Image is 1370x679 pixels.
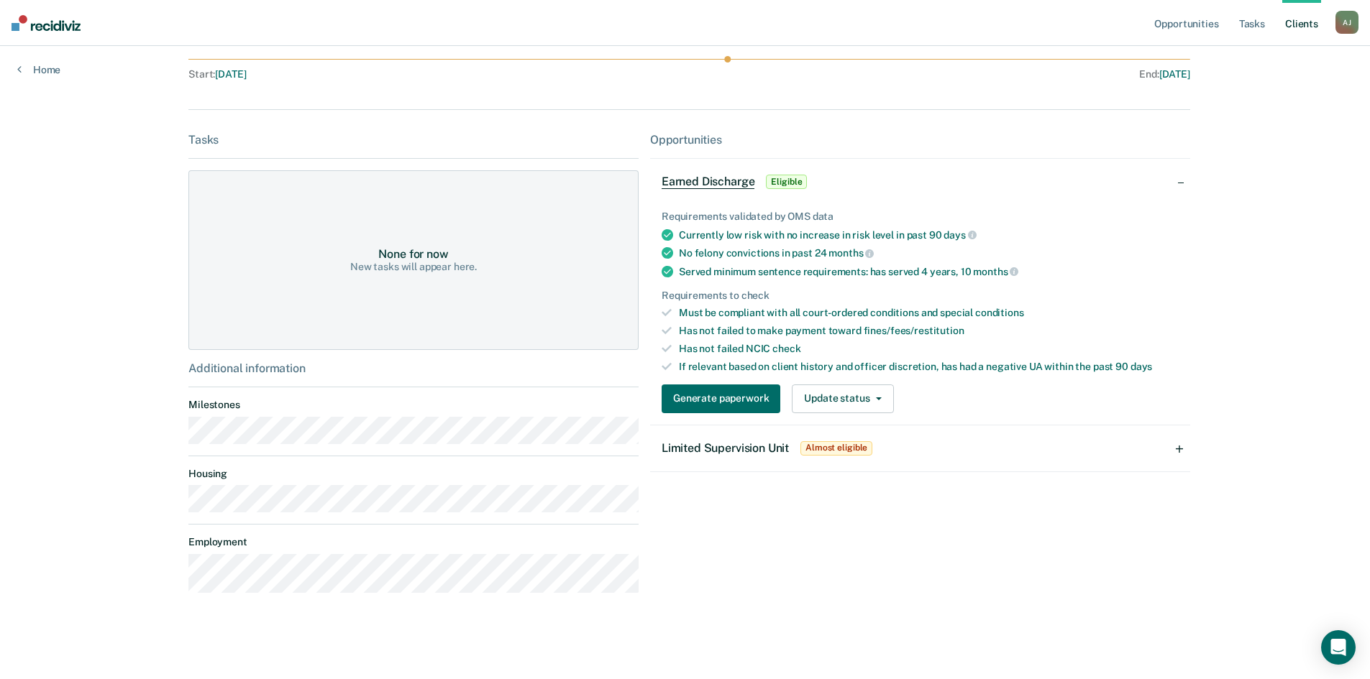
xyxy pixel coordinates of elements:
[17,63,60,76] a: Home
[662,211,1179,223] div: Requirements validated by OMS data
[650,159,1190,205] div: Earned DischargeEligible
[1335,11,1358,34] button: AJ
[188,536,639,548] dt: Employment
[188,361,639,375] div: Additional information
[679,343,1179,355] div: Has not failed NCIC
[662,290,1179,302] div: Requirements to check
[350,261,477,273] div: New tasks will appear here.
[864,325,964,336] span: fines/fees/restitution
[188,399,639,411] dt: Milestones
[1335,11,1358,34] div: A J
[662,175,754,189] span: Earned Discharge
[188,133,639,147] div: Tasks
[792,384,893,413] button: Update status
[679,307,1179,319] div: Must be compliant with all court-ordered conditions and special
[766,175,807,189] span: Eligible
[662,384,786,413] a: Navigate to form link
[12,15,81,31] img: Recidiviz
[975,307,1024,318] span: conditions
[662,384,780,413] button: Generate paperwork
[679,325,1179,337] div: Has not failed to make payment toward
[215,68,246,80] span: [DATE]
[1131,361,1152,372] span: days
[679,265,1179,278] div: Served minimum sentence requirements: has served 4 years, 10
[1159,68,1190,80] span: [DATE]
[679,361,1179,373] div: If relevant based on client history and officer discretion, has had a negative UA within the past 90
[662,441,789,455] span: Limited Supervision Unit
[650,133,1190,147] div: Opportunities
[828,247,874,259] span: months
[188,68,690,80] div: Start :
[772,343,800,354] span: check
[679,246,1179,259] div: No felony convictions in past 24
[944,229,976,241] span: days
[378,247,448,261] div: None for now
[973,266,1018,277] span: months
[188,468,639,480] dt: Housing
[650,425,1190,471] div: Limited Supervision UnitAlmost eligible
[695,68,1190,80] div: End :
[1321,630,1356,665] div: Open Intercom Messenger
[800,441,872,456] span: Almost eligible
[679,228,1179,241] div: Currently low risk with no increase in risk level in past 90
